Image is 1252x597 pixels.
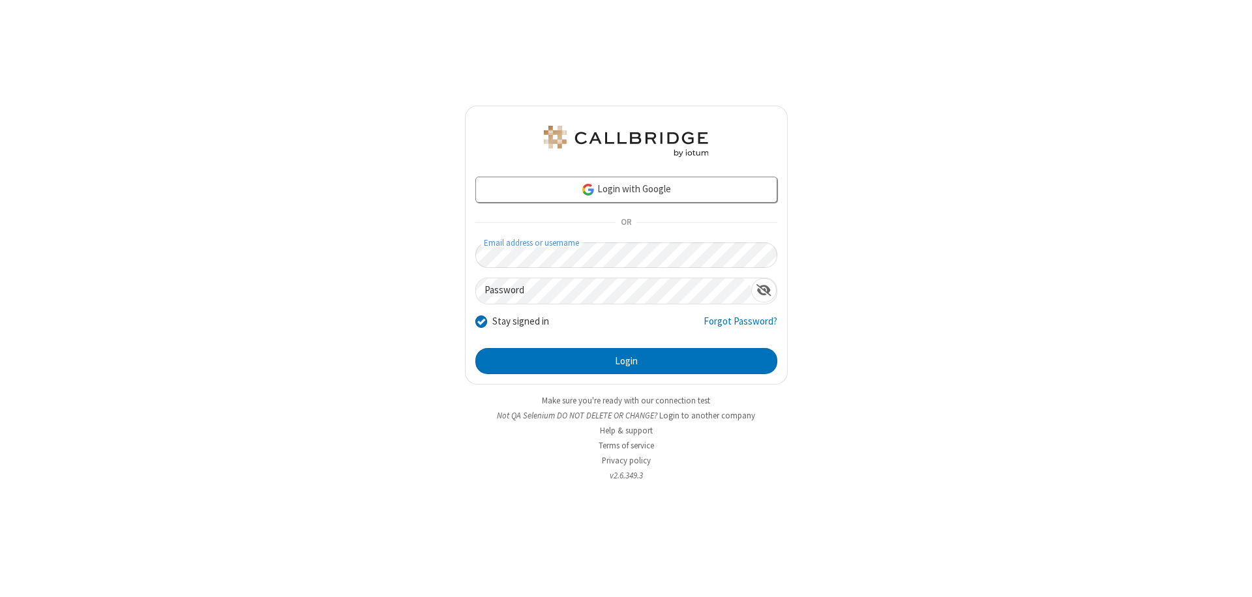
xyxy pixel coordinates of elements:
a: Forgot Password? [704,314,777,339]
a: Make sure you're ready with our connection test [542,395,710,406]
a: Terms of service [599,440,654,451]
li: v2.6.349.3 [465,469,788,482]
label: Stay signed in [492,314,549,329]
img: google-icon.png [581,182,595,197]
input: Email address or username [475,242,777,268]
input: Password [476,278,751,304]
a: Privacy policy [602,455,651,466]
div: Show password [751,278,777,302]
a: Login with Google [475,177,777,203]
span: OR [616,214,636,232]
button: Login to another company [659,409,755,422]
img: QA Selenium DO NOT DELETE OR CHANGE [541,126,711,157]
button: Login [475,348,777,374]
a: Help & support [600,425,653,436]
li: Not QA Selenium DO NOT DELETE OR CHANGE? [465,409,788,422]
